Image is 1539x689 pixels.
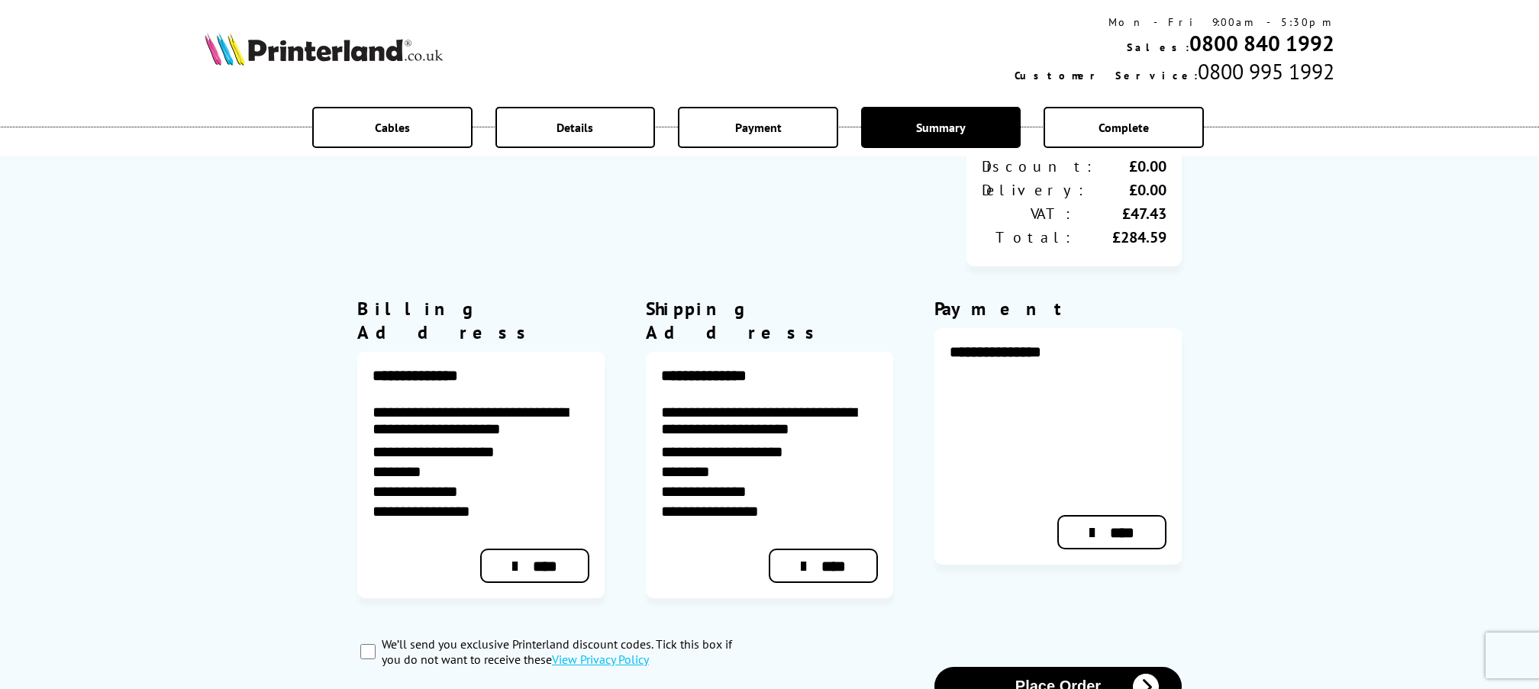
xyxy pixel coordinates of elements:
[982,156,1095,176] div: Discount:
[646,297,893,344] div: Shipping Address
[382,636,753,667] label: We’ll send you exclusive Printerland discount codes. Tick this box if you do not want to receive ...
[557,120,593,135] span: Details
[1189,29,1334,57] a: 0800 840 1992
[982,204,1074,224] div: VAT:
[205,32,443,66] img: Printerland Logo
[357,297,605,344] div: Billing Address
[1074,204,1166,224] div: £47.43
[1198,57,1334,85] span: 0800 995 1992
[982,227,1074,247] div: Total:
[1015,69,1198,82] span: Customer Service:
[1099,120,1149,135] span: Complete
[1087,180,1166,200] div: £0.00
[735,120,782,135] span: Payment
[1074,227,1166,247] div: £284.59
[1127,40,1189,54] span: Sales:
[916,120,966,135] span: Summary
[1095,156,1166,176] div: £0.00
[1015,15,1334,29] div: Mon - Fri 9:00am - 5:30pm
[375,120,410,135] span: Cables
[934,297,1182,320] div: Payment
[552,652,649,667] a: modal_privacy
[982,180,1087,200] div: Delivery:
